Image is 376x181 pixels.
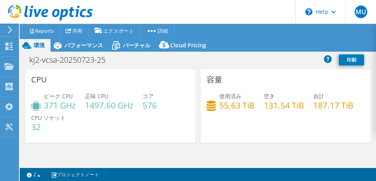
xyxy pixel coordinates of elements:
a: 印刷 [339,54,364,65]
span: 環境 [34,41,45,49]
span: コア [143,92,154,100]
h1: kj2-vcsa-20250723-25 [26,56,118,64]
span: MU [355,6,367,18]
span: 正味 CPU [85,92,108,100]
span: 空き [264,92,275,100]
span: Cloud Pricing [170,41,206,49]
h4: 131.54 TiB [264,101,304,110]
h4: 32 [31,123,66,131]
svg: \n [305,8,312,15]
h4: 187.17 TiB [313,101,353,110]
a: 2 [21,170,46,179]
a: 詳細 [140,24,174,37]
span: バーチャル [123,41,150,49]
h3: 容量 [207,75,222,84]
span: CPU ソケット [31,114,66,121]
h4: 371 GHz [44,101,76,110]
a: エクスポート [88,24,140,37]
span: 合計 [313,92,324,100]
h3: CPU [31,75,47,84]
h4: 1497.60 GHz [85,101,133,110]
span: パフォーマンス [64,41,103,49]
h4: 576 [143,101,157,110]
a: Reports [22,24,60,37]
a: プロジェクトノート [45,170,105,179]
a: 共有 [60,24,89,37]
span: ピーク CPU [44,92,73,100]
span: 使用済み [219,92,241,100]
h4: 55.63 TiB [219,101,255,110]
